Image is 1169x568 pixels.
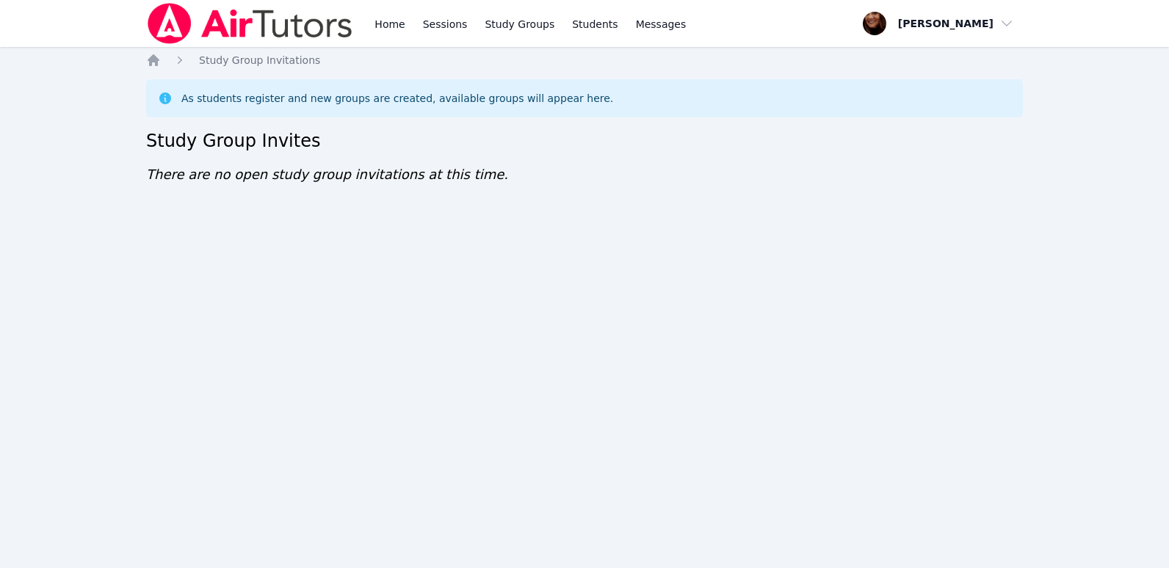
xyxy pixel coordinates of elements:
[146,167,508,182] span: There are no open study group invitations at this time.
[199,53,320,68] a: Study Group Invitations
[146,129,1023,153] h2: Study Group Invites
[181,91,613,106] div: As students register and new groups are created, available groups will appear here.
[146,3,354,44] img: Air Tutors
[199,54,320,66] span: Study Group Invitations
[146,53,1023,68] nav: Breadcrumb
[636,17,687,32] span: Messages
